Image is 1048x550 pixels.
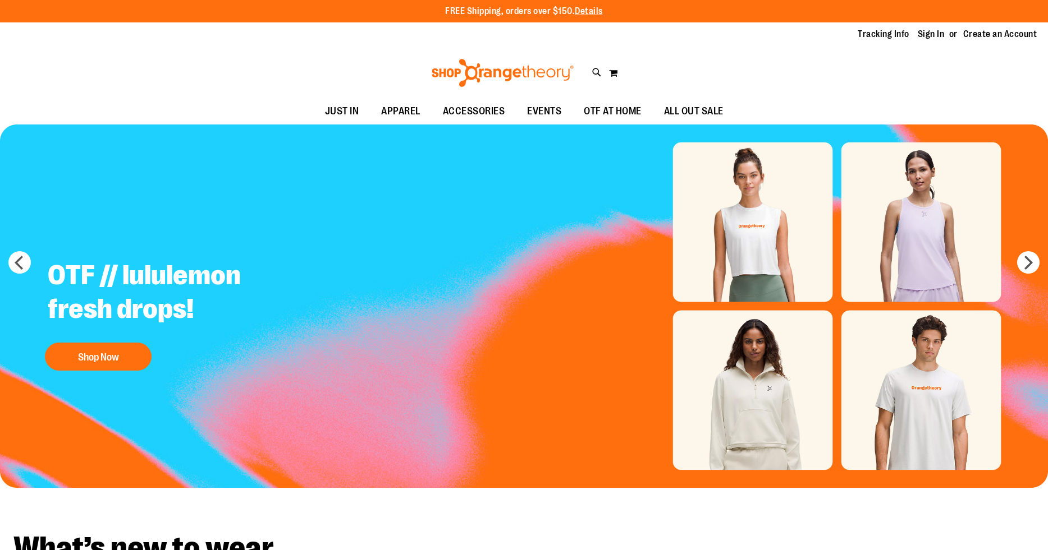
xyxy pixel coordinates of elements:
button: Shop Now [45,343,152,371]
h2: OTF // lululemon fresh drops! [39,250,318,337]
span: ALL OUT SALE [664,99,724,124]
a: Create an Account [963,28,1037,40]
a: OTF // lululemon fresh drops! Shop Now [39,250,318,376]
span: OTF AT HOME [584,99,642,124]
img: Shop Orangetheory [430,59,575,87]
button: next [1017,251,1040,274]
a: Sign In [918,28,945,40]
a: Tracking Info [858,28,909,40]
span: APPAREL [381,99,420,124]
a: Details [575,6,603,16]
span: EVENTS [527,99,561,124]
button: prev [8,251,31,274]
span: JUST IN [325,99,359,124]
p: FREE Shipping, orders over $150. [445,5,603,18]
span: ACCESSORIES [443,99,505,124]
